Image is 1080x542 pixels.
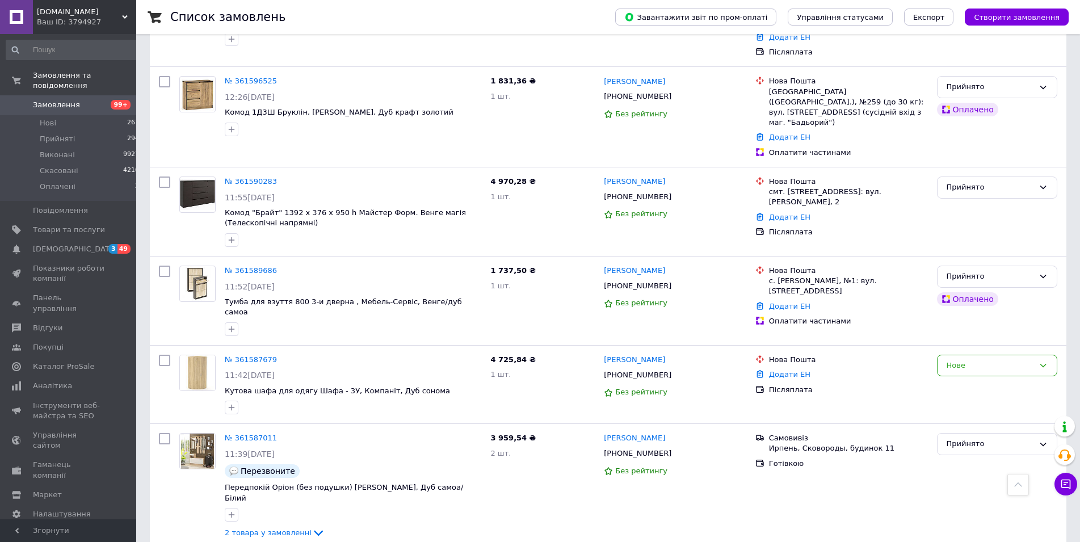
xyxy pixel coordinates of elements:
button: Завантажити звіт по пром-оплаті [615,9,776,26]
div: Нове [947,360,1034,372]
a: № 361587011 [225,434,277,442]
div: Оплатити частинами [769,316,928,326]
span: [PHONE_NUMBER] [604,371,671,379]
img: Фото товару [180,355,215,390]
span: Управління статусами [797,13,884,22]
span: [PHONE_NUMBER] [604,281,671,290]
div: Оплачено [937,292,998,306]
div: Прийнято [947,438,1034,450]
button: Управління статусами [788,9,893,26]
div: Нова Пошта [769,76,928,86]
div: Ирпень, Сковороды, будинок 11 [769,443,928,453]
div: Ваш ID: 3794927 [37,17,136,27]
a: Додати ЕН [769,133,810,141]
span: Покупці [33,342,64,352]
a: № 361596525 [225,77,277,85]
span: 49 [117,244,131,254]
a: [PERSON_NAME] [604,433,665,444]
span: 1 831,36 ₴ [490,77,535,85]
div: Оплачено [937,103,998,116]
span: 1 737,50 ₴ [490,266,535,275]
span: Без рейтингу [615,209,667,218]
span: Аналітика [33,381,72,391]
a: Фото товару [179,177,216,213]
a: Комод "Брайт" 1392 х 376 х 950 h Майстер Форм. Венге магія (Телескопічні напрямні) [225,208,466,228]
span: 9927 [123,150,139,160]
div: Післяплата [769,385,928,395]
span: [PHONE_NUMBER] [604,449,671,457]
h1: Список замовлень [170,10,285,24]
a: [PERSON_NAME] [604,355,665,365]
img: Фото товару [180,77,215,112]
span: Замовлення та повідомлення [33,70,136,91]
img: Фото товару [182,266,213,301]
span: Без рейтингу [615,388,667,396]
span: Без рейтингу [615,467,667,475]
a: 2 товара у замовленні [225,528,325,537]
a: № 361587679 [225,355,277,364]
a: Фото товару [179,433,216,469]
span: Прийняті [40,134,75,144]
div: Нова Пошта [769,177,928,187]
a: Кутова шафа для одягу Шафа - 3У, Компаніт, Дуб сонома [225,386,450,395]
span: 11:52[DATE] [225,282,275,291]
span: 3 959,54 ₴ [490,434,535,442]
span: [PHONE_NUMBER] [604,192,671,201]
input: Пошук [6,40,140,60]
div: Самовивіз [769,433,928,443]
div: смт. [STREET_ADDRESS]: вул. [PERSON_NAME], 2 [769,187,928,207]
a: Передпокій Оріон (без подушки) [PERSON_NAME], Дуб самоа/Білий [225,483,463,502]
span: [PHONE_NUMBER] [604,92,671,100]
div: [GEOGRAPHIC_DATA] ([GEOGRAPHIC_DATA].), №259 (до 30 кг): вул. [STREET_ADDRESS] (сусідній вхід з м... [769,87,928,128]
a: Комод 1Д3Ш Бруклін, [PERSON_NAME], Дуб крафт золотий [225,108,453,116]
span: 4 970,28 ₴ [490,177,535,186]
span: Виконані [40,150,75,160]
a: [PERSON_NAME] [604,177,665,187]
span: 1 шт. [490,192,511,201]
img: :speech_balloon: [229,467,238,476]
div: Прийнято [947,271,1034,283]
span: Налаштування [33,509,91,519]
span: Гаманець компанії [33,460,105,480]
button: Експорт [904,9,954,26]
span: Krovati.com.ua [37,7,122,17]
img: Фото товару [180,179,215,209]
button: Створити замовлення [965,9,1069,26]
span: 4 725,84 ₴ [490,355,535,364]
span: 2 шт. [490,449,511,457]
div: Прийнято [947,81,1034,93]
span: Перезвоните [241,467,295,476]
span: 4210 [123,166,139,176]
span: Панель управління [33,293,105,313]
span: 3 [108,244,117,254]
a: Фото товару [179,355,216,391]
span: 294 [127,134,139,144]
a: Додати ЕН [769,302,810,310]
span: 2 [135,182,139,192]
div: Прийнято [947,182,1034,194]
span: Каталог ProSale [33,362,94,372]
span: [DEMOGRAPHIC_DATA] [33,244,117,254]
div: Оплатити частинами [769,148,928,158]
a: Створити замовлення [953,12,1069,21]
span: Маркет [33,490,62,500]
div: Нова Пошта [769,355,928,365]
span: 2 товара у замовленні [225,528,312,537]
span: 1 шт. [490,92,511,100]
a: Тумба для взуття 800 3-и дверна , Мебель-Сервіс, Венге/дуб самоа [225,297,462,317]
span: 99+ [111,100,131,110]
div: Нова Пошта [769,266,928,276]
div: Готівкою [769,459,928,469]
img: Фото товару [181,434,215,469]
span: Створити замовлення [974,13,1060,22]
span: 11:39[DATE] [225,449,275,459]
div: Післяплата [769,47,928,57]
a: Фото товару [179,76,216,112]
span: Експорт [913,13,945,22]
span: 11:42[DATE] [225,371,275,380]
span: Замовлення [33,100,80,110]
